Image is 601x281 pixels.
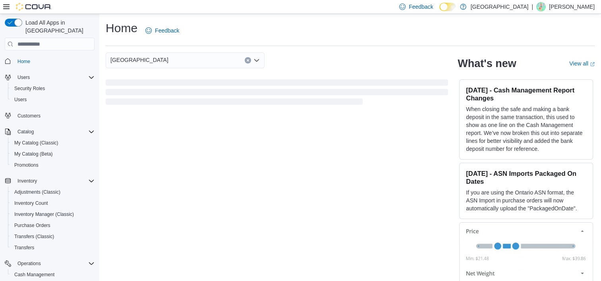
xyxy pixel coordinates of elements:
[14,162,39,168] span: Promotions
[106,20,137,36] h1: Home
[16,3,52,11] img: Cova
[17,58,30,65] span: Home
[2,72,98,83] button: Users
[11,138,62,148] a: My Catalog (Classic)
[11,210,77,219] a: Inventory Manager (Classic)
[11,221,95,230] span: Purchase Orders
[2,110,98,121] button: Customers
[11,160,42,170] a: Promotions
[11,232,57,241] a: Transfers (Classic)
[14,127,95,137] span: Catalog
[8,83,98,94] button: Security Roles
[14,176,40,186] button: Inventory
[14,56,95,66] span: Home
[11,160,95,170] span: Promotions
[531,2,533,12] p: |
[14,222,50,229] span: Purchase Orders
[11,243,95,252] span: Transfers
[14,57,33,66] a: Home
[466,86,586,102] h3: [DATE] - Cash Management Report Changes
[11,95,95,104] span: Users
[14,200,48,206] span: Inventory Count
[11,138,95,148] span: My Catalog (Classic)
[11,149,95,159] span: My Catalog (Beta)
[2,258,98,269] button: Operations
[14,211,74,217] span: Inventory Manager (Classic)
[11,84,95,93] span: Security Roles
[17,260,41,267] span: Operations
[14,111,95,121] span: Customers
[549,2,595,12] p: [PERSON_NAME]
[14,259,44,268] button: Operations
[470,2,528,12] p: [GEOGRAPHIC_DATA]
[2,126,98,137] button: Catalog
[14,151,53,157] span: My Catalog (Beta)
[22,19,95,35] span: Load All Apps in [GEOGRAPHIC_DATA]
[8,94,98,105] button: Users
[11,270,95,279] span: Cash Management
[11,187,64,197] a: Adjustments (Classic)
[14,176,95,186] span: Inventory
[14,73,33,82] button: Users
[590,62,595,67] svg: External link
[110,55,168,65] span: [GEOGRAPHIC_DATA]
[11,149,56,159] a: My Catalog (Beta)
[14,259,95,268] span: Operations
[8,269,98,280] button: Cash Management
[14,111,44,121] a: Customers
[14,73,95,82] span: Users
[14,189,60,195] span: Adjustments (Classic)
[17,113,41,119] span: Customers
[11,187,95,197] span: Adjustments (Classic)
[14,271,54,278] span: Cash Management
[8,220,98,231] button: Purchase Orders
[11,243,37,252] a: Transfers
[466,189,586,212] p: If you are using the Ontario ASN format, the ASN Import in purchase orders will now automatically...
[8,231,98,242] button: Transfers (Classic)
[14,96,27,103] span: Users
[11,221,54,230] a: Purchase Orders
[8,160,98,171] button: Promotions
[8,209,98,220] button: Inventory Manager (Classic)
[14,127,37,137] button: Catalog
[155,27,179,35] span: Feedback
[142,23,182,38] a: Feedback
[14,140,58,146] span: My Catalog (Classic)
[569,60,595,67] a: View allExternal link
[458,57,516,70] h2: What's new
[11,210,95,219] span: Inventory Manager (Classic)
[2,175,98,187] button: Inventory
[11,84,48,93] a: Security Roles
[536,2,546,12] div: Natalie Frost
[17,129,34,135] span: Catalog
[439,3,456,11] input: Dark Mode
[14,233,54,240] span: Transfers (Classic)
[8,137,98,148] button: My Catalog (Classic)
[17,178,37,184] span: Inventory
[2,55,98,67] button: Home
[253,57,260,64] button: Open list of options
[11,198,51,208] a: Inventory Count
[466,169,586,185] h3: [DATE] - ASN Imports Packaged On Dates
[17,74,30,81] span: Users
[11,95,30,104] a: Users
[8,187,98,198] button: Adjustments (Classic)
[466,105,586,153] p: When closing the safe and making a bank deposit in the same transaction, this used to show as one...
[11,198,95,208] span: Inventory Count
[8,242,98,253] button: Transfers
[106,81,448,106] span: Loading
[8,198,98,209] button: Inventory Count
[8,148,98,160] button: My Catalog (Beta)
[14,244,34,251] span: Transfers
[245,57,251,64] button: Clear input
[14,85,45,92] span: Security Roles
[409,3,433,11] span: Feedback
[11,232,95,241] span: Transfers (Classic)
[11,270,58,279] a: Cash Management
